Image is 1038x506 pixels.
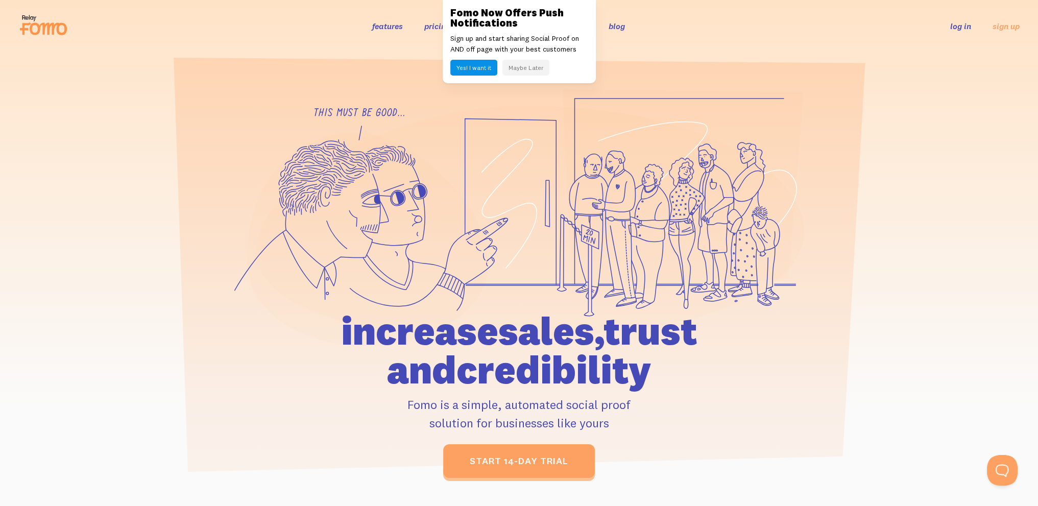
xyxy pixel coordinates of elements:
h3: Fomo Now Offers Push Notifications [450,8,588,28]
button: Yes! I want it [450,60,497,76]
p: Sign up and start sharing Social Proof on AND off page with your best customers [450,33,588,55]
a: start 14-day trial [443,444,595,478]
a: features [372,21,403,31]
a: log in [950,21,971,31]
p: Fomo is a simple, automated social proof solution for businesses like yours [283,395,756,432]
a: pricing [424,21,450,31]
iframe: Help Scout Beacon - Open [987,455,1018,486]
a: sign up [993,21,1020,32]
a: blog [609,21,625,31]
h1: increase sales, trust and credibility [283,311,756,389]
button: Maybe Later [502,60,549,76]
